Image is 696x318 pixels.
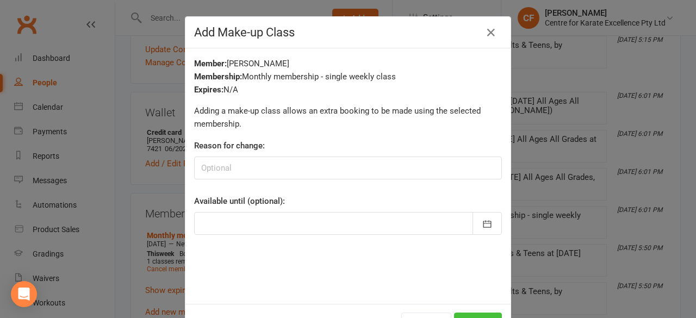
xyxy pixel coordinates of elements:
p: Adding a make-up class allows an extra booking to be made using the selected membership. [194,104,502,130]
div: [PERSON_NAME] [194,57,502,70]
strong: Membership: [194,72,242,82]
button: Close [482,24,500,41]
label: Available until (optional): [194,195,285,208]
div: Open Intercom Messenger [11,281,37,307]
strong: Member: [194,59,227,68]
div: Monthly membership - single weekly class [194,70,502,83]
div: N/A [194,83,502,96]
label: Reason for change: [194,139,265,152]
input: Optional [194,157,502,179]
h4: Add Make-up Class [194,26,502,39]
strong: Expires: [194,85,223,95]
